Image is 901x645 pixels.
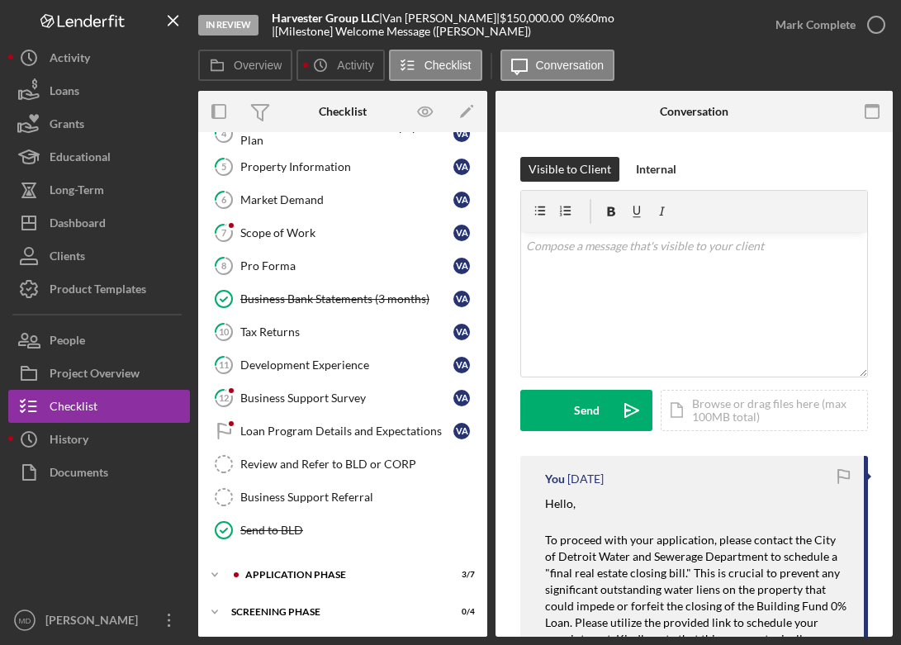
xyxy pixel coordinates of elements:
a: 5Property InformationVA [206,150,479,183]
button: Activity [296,50,384,81]
div: | [Milestone] Welcome Message ([PERSON_NAME]) [272,25,531,38]
div: V A [453,126,470,142]
button: Conversation [500,50,615,81]
b: Harvester Group LLC [272,11,379,25]
div: Send [574,390,600,431]
div: Loan Program Details and Expectations [240,424,453,438]
div: Business Support Referral [240,491,478,504]
a: Documents [8,456,190,489]
a: Loan Program Details and ExpectationsVA [206,415,479,448]
button: Clients [8,240,190,273]
tspan: 4 [221,128,227,139]
div: Checklist [50,390,97,427]
div: V A [453,258,470,274]
div: V A [453,357,470,373]
button: Visible to Client [520,157,619,182]
a: Send to BLD [206,514,479,547]
button: Product Templates [8,273,190,306]
a: 7Scope of WorkVA [206,216,479,249]
div: $150,000.00 [500,12,569,25]
div: Market Demand [240,193,453,206]
label: Activity [337,59,373,72]
tspan: 12 [219,392,229,403]
a: 4Detailed Sources and Use w/Repayment PlanVA [206,117,479,150]
div: Educational [50,140,111,178]
button: People [8,324,190,357]
div: Business Bank Statements (3 months) [240,292,453,306]
div: 0 % [569,12,585,25]
div: [PERSON_NAME] [41,604,149,641]
tspan: 6 [221,194,227,205]
button: Activity [8,41,190,74]
div: 3 / 7 [445,570,475,580]
div: Clients [50,240,85,277]
div: Review and Refer to BLD or CORP [240,458,478,471]
div: You [545,472,565,486]
div: History [50,423,88,460]
div: In Review [198,15,258,36]
button: Overview [198,50,292,81]
time: 2025-08-15 21:06 [567,472,604,486]
tspan: 8 [221,260,226,271]
a: 12Business Support SurveyVA [206,382,479,415]
a: 8Pro FormaVA [206,249,479,282]
div: V A [453,390,470,406]
button: Mark Complete [759,8,893,41]
tspan: 7 [221,227,227,238]
button: Checklist [389,50,482,81]
button: Project Overview [8,357,190,390]
div: V A [453,192,470,208]
div: Screening Phase [231,607,434,617]
a: Business Bank Statements (3 months)VA [206,282,479,315]
div: Send to BLD [240,524,478,537]
a: 6Market DemandVA [206,183,479,216]
div: Product Templates [50,273,146,310]
text: MD [19,616,31,625]
div: | [272,12,382,25]
div: 0 / 4 [445,607,475,617]
div: People [50,324,85,361]
div: Dashboard [50,206,106,244]
div: Scope of Work [240,226,453,240]
button: History [8,423,190,456]
label: Checklist [424,59,472,72]
label: Overview [234,59,282,72]
button: Loans [8,74,190,107]
div: Checklist [319,105,367,118]
div: Pro Forma [240,259,453,273]
div: Business Support Survey [240,391,453,405]
a: Business Support Referral [206,481,479,514]
div: V A [453,159,470,175]
button: Dashboard [8,206,190,240]
div: Property Information [240,160,453,173]
mark: Hello, [545,496,576,510]
button: Grants [8,107,190,140]
div: Visible to Client [529,157,611,182]
div: Conversation [660,105,728,118]
tspan: 11 [219,359,229,370]
div: V A [453,291,470,307]
div: V A [453,324,470,340]
button: Long-Term [8,173,190,206]
div: Documents [50,456,108,493]
div: Internal [636,157,676,182]
div: 60 mo [585,12,614,25]
div: Loans [50,74,79,111]
a: 11Development ExperienceVA [206,349,479,382]
button: Internal [628,157,685,182]
a: Checklist [8,390,190,423]
div: Project Overview [50,357,140,394]
div: Detailed Sources and Use w/Repayment Plan [240,121,453,147]
div: Van [PERSON_NAME] | [382,12,500,25]
button: Educational [8,140,190,173]
div: Application Phase [245,570,434,580]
